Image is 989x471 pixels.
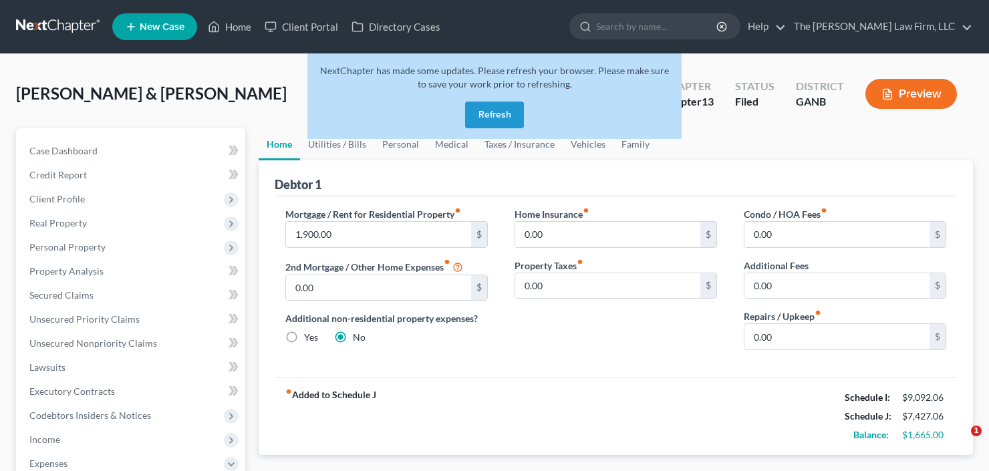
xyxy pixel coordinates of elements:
[700,222,716,247] div: $
[19,331,245,355] a: Unsecured Nonpriority Claims
[275,176,321,192] div: Debtor 1
[286,275,471,301] input: --
[285,207,461,221] label: Mortgage / Rent for Residential Property
[29,313,140,325] span: Unsecured Priority Claims
[286,222,471,247] input: --
[19,355,245,379] a: Lawsuits
[744,207,827,221] label: Condo / HOA Fees
[930,222,946,247] div: $
[320,65,669,90] span: NextChapter has made some updates. Please refresh your browser. Please make sure to save your wor...
[662,79,714,94] div: Chapter
[735,79,774,94] div: Status
[304,331,318,344] label: Yes
[29,337,157,349] span: Unsecured Nonpriority Claims
[471,222,487,247] div: $
[596,14,718,39] input: Search by name...
[19,283,245,307] a: Secured Claims
[796,79,844,94] div: District
[515,273,700,299] input: --
[944,426,976,458] iframe: Intercom live chat
[845,410,891,422] strong: Schedule J:
[19,379,245,404] a: Executory Contracts
[787,15,972,39] a: The [PERSON_NAME] Law Firm, LLC
[285,311,488,325] label: Additional non-residential property expenses?
[29,434,60,445] span: Income
[29,410,151,421] span: Codebtors Insiders & Notices
[444,259,450,265] i: fiber_manual_record
[815,309,821,316] i: fiber_manual_record
[744,324,930,349] input: --
[845,391,890,403] strong: Schedule I:
[201,15,258,39] a: Home
[258,15,345,39] a: Client Portal
[19,139,245,163] a: Case Dashboard
[29,145,98,156] span: Case Dashboard
[29,265,104,277] span: Property Analysis
[29,361,65,373] span: Lawsuits
[515,207,589,221] label: Home Insurance
[930,324,946,349] div: $
[29,289,94,301] span: Secured Claims
[744,259,809,273] label: Additional Fees
[902,410,946,423] div: $7,427.06
[19,307,245,331] a: Unsecured Priority Claims
[796,94,844,110] div: GANB
[902,428,946,442] div: $1,665.00
[662,94,714,110] div: Chapter
[465,102,524,128] button: Refresh
[345,15,447,39] a: Directory Cases
[930,273,946,299] div: $
[29,241,106,253] span: Personal Property
[29,193,85,204] span: Client Profile
[454,207,461,214] i: fiber_manual_record
[259,128,300,160] a: Home
[515,259,583,273] label: Property Taxes
[29,385,115,397] span: Executory Contracts
[744,309,821,323] label: Repairs / Upkeep
[300,128,374,160] a: Utilities / Bills
[285,388,292,395] i: fiber_manual_record
[744,222,930,247] input: --
[702,95,714,108] span: 13
[16,84,287,103] span: [PERSON_NAME] & [PERSON_NAME]
[29,217,87,228] span: Real Property
[700,273,716,299] div: $
[735,94,774,110] div: Filed
[19,259,245,283] a: Property Analysis
[821,207,827,214] i: fiber_manual_record
[577,259,583,265] i: fiber_manual_record
[515,222,700,247] input: --
[29,458,67,469] span: Expenses
[902,391,946,404] div: $9,092.06
[471,275,487,301] div: $
[353,331,366,344] label: No
[285,388,376,444] strong: Added to Schedule J
[853,429,889,440] strong: Balance:
[741,15,786,39] a: Help
[29,169,87,180] span: Credit Report
[971,426,982,436] span: 1
[583,207,589,214] i: fiber_manual_record
[865,79,957,109] button: Preview
[285,259,463,275] label: 2nd Mortgage / Other Home Expenses
[744,273,930,299] input: --
[140,22,184,32] span: New Case
[19,163,245,187] a: Credit Report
